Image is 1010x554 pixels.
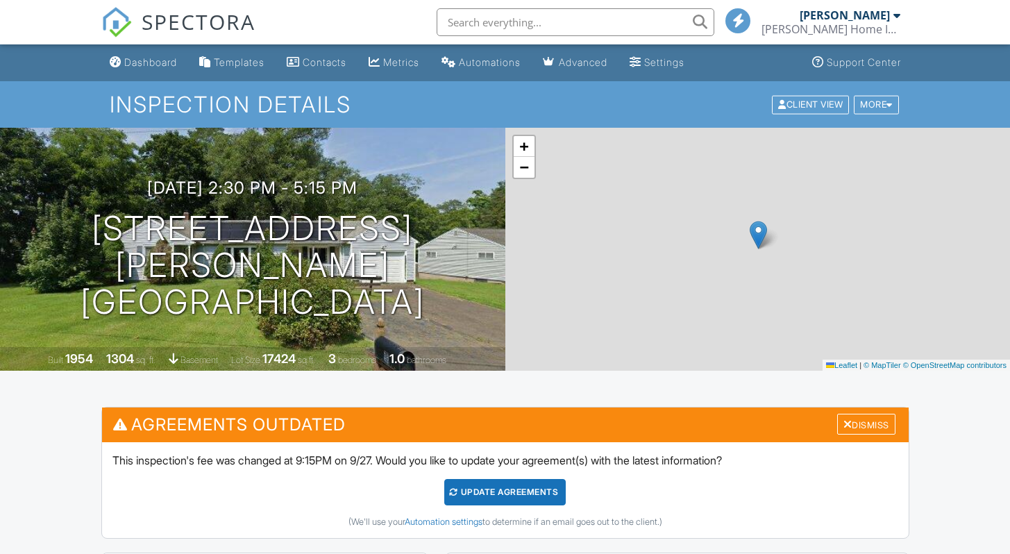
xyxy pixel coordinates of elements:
[106,351,134,366] div: 1304
[405,517,482,527] a: Automation settings
[102,408,909,442] h3: Agreements Outdated
[750,221,767,249] img: Marker
[22,210,483,320] h1: [STREET_ADDRESS][PERSON_NAME] [GEOGRAPHIC_DATA]
[110,92,900,117] h1: Inspection Details
[827,56,901,68] div: Support Center
[281,50,352,76] a: Contacts
[537,50,613,76] a: Advanced
[903,361,1007,369] a: © OpenStreetMap contributors
[459,56,521,68] div: Automations
[136,355,155,365] span: sq. ft.
[772,95,849,114] div: Client View
[383,56,419,68] div: Metrics
[389,351,405,366] div: 1.0
[101,19,255,48] a: SPECTORA
[807,50,907,76] a: Support Center
[437,8,714,36] input: Search everything...
[112,517,898,528] div: (We'll use your to determine if an email goes out to the client.)
[65,351,93,366] div: 1954
[444,479,566,505] div: Update Agreements
[303,56,346,68] div: Contacts
[826,361,857,369] a: Leaflet
[338,355,376,365] span: bedrooms
[102,442,909,538] div: This inspection's fee was changed at 9:15PM on 9/27. Would you like to update your agreement(s) w...
[514,157,535,178] a: Zoom out
[142,7,255,36] span: SPECTORA
[519,158,528,176] span: −
[214,56,264,68] div: Templates
[104,50,183,76] a: Dashboard
[519,137,528,155] span: +
[864,361,901,369] a: © MapTiler
[194,50,270,76] a: Templates
[800,8,890,22] div: [PERSON_NAME]
[231,355,260,365] span: Lot Size
[514,136,535,157] a: Zoom in
[328,351,336,366] div: 3
[859,361,861,369] span: |
[298,355,315,365] span: sq.ft.
[262,351,296,366] div: 17424
[837,414,895,435] div: Dismiss
[854,95,899,114] div: More
[101,7,132,37] img: The Best Home Inspection Software - Spectora
[124,56,177,68] div: Dashboard
[180,355,218,365] span: basement
[407,355,446,365] span: bathrooms
[363,50,425,76] a: Metrics
[624,50,690,76] a: Settings
[761,22,900,36] div: DeLeon Home Inspections
[644,56,684,68] div: Settings
[559,56,607,68] div: Advanced
[436,50,526,76] a: Automations (Basic)
[771,99,852,109] a: Client View
[48,355,63,365] span: Built
[147,178,357,197] h3: [DATE] 2:30 pm - 5:15 pm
